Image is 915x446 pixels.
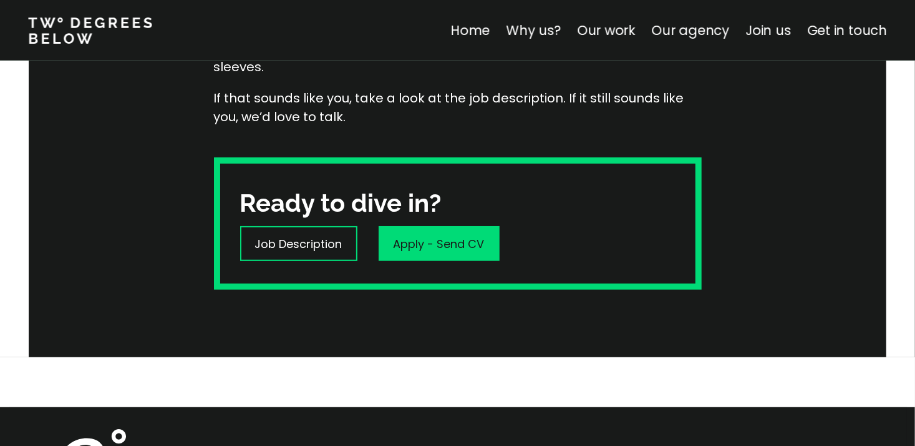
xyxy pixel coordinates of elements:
[745,21,791,39] a: Join us
[577,21,635,39] a: Our work
[450,21,490,39] a: Home
[379,226,500,261] a: Apply - Send CV
[651,21,729,39] a: Our agency
[255,235,342,252] p: Job Description
[240,186,442,220] h3: Ready to dive in?
[506,21,561,39] a: Why us?
[807,21,887,39] a: Get in touch
[240,226,357,261] a: Job Description
[214,89,702,126] p: If that sounds like you, take a look at the job description. If it still sounds like you, we’d lo...
[394,235,485,252] p: Apply - Send CV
